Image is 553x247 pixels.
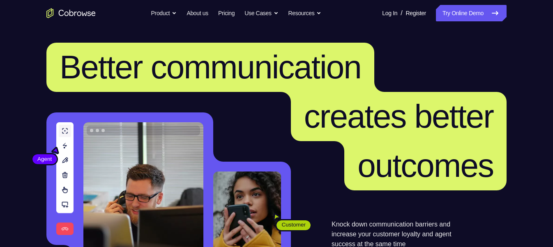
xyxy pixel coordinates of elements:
[244,5,278,21] button: Use Cases
[401,8,402,18] span: /
[151,5,177,21] button: Product
[382,5,397,21] a: Log In
[357,147,493,184] span: outcomes
[436,5,507,21] a: Try Online Demo
[60,49,361,85] span: Better communication
[304,98,493,135] span: creates better
[288,5,322,21] button: Resources
[406,5,426,21] a: Register
[187,5,208,21] a: About us
[46,8,96,18] a: Go to the home page
[218,5,235,21] a: Pricing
